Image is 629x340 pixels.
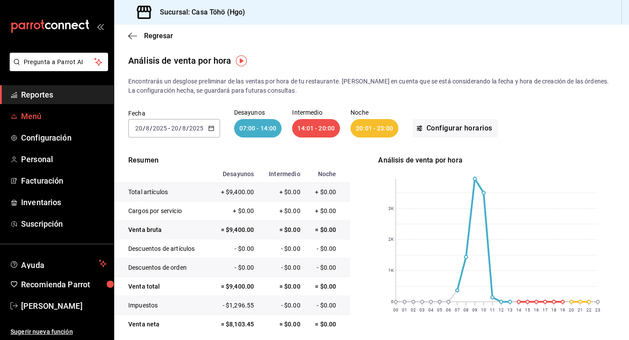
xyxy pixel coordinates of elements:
[259,315,305,334] td: = $0.00
[428,307,434,312] text: 04
[114,277,210,296] td: Venta total
[569,307,574,312] text: 20
[143,125,145,132] span: /
[259,239,305,258] td: - $0.00
[210,166,259,183] th: Desayunos
[114,155,350,166] p: Resumen
[114,183,210,202] td: Total artículos
[412,119,498,137] button: Configurar horarios
[152,125,167,132] input: ----
[128,110,220,116] label: Fecha
[305,183,351,202] td: + $0.00
[388,268,394,273] text: 1K
[472,307,477,312] text: 09
[21,218,107,230] span: Suscripción
[305,277,351,296] td: = $0.00
[145,125,150,132] input: --
[21,300,107,312] span: [PERSON_NAME]
[21,110,107,122] span: Menú
[10,53,108,71] button: Pregunta a Parrot AI
[114,296,210,315] td: Impuestos
[135,125,143,132] input: --
[391,300,394,304] text: 0
[189,125,204,132] input: ----
[11,327,107,336] span: Sugerir nueva función
[21,279,107,290] span: Recomienda Parrot
[210,202,259,221] td: + $0.00
[236,55,247,66] img: Tooltip marker
[114,239,210,258] td: Descuentos de artículos
[446,307,451,312] text: 06
[21,175,107,187] span: Facturación
[351,119,398,137] div: 20:01 - 23:00
[210,315,259,334] td: = $8,103.45
[542,307,548,312] text: 17
[551,307,557,312] text: 18
[259,183,305,202] td: + $0.00
[419,307,425,312] text: 03
[378,155,614,166] div: Análisis de venta por hora
[305,258,351,277] td: - $0.00
[114,258,210,277] td: Descuentos de orden
[455,307,460,312] text: 07
[259,202,305,221] td: + $0.00
[595,307,600,312] text: 23
[6,64,108,73] a: Pregunta a Parrot AI
[168,125,170,132] span: -
[234,109,282,116] p: Desayunos
[210,296,259,315] td: - $1,296.55
[182,125,186,132] input: --
[128,32,173,40] button: Regresar
[388,206,394,211] text: 3K
[128,77,615,95] p: Encontrarás un desglose preliminar de las ventas por hora de tu restaurante. [PERSON_NAME] en cue...
[463,307,469,312] text: 08
[114,315,210,334] td: Venta neta
[171,125,179,132] input: --
[437,307,442,312] text: 05
[259,221,305,239] td: = $0.00
[210,277,259,296] td: = $9,400.00
[21,258,95,269] span: Ayuda
[210,258,259,277] td: - $0.00
[153,7,245,18] h3: Sucursal: Casa Töhö (Hgo)
[411,307,416,312] text: 02
[150,125,152,132] span: /
[534,307,539,312] text: 16
[305,202,351,221] td: + $0.00
[388,237,394,242] text: 2K
[305,166,351,183] th: Noche
[305,239,351,258] td: - $0.00
[144,32,173,40] span: Regresar
[186,125,189,132] span: /
[305,221,351,239] td: = $0.00
[560,307,565,312] text: 19
[210,239,259,258] td: - $0.00
[21,196,107,208] span: Inventarios
[114,202,210,221] td: Cargos por servicio
[114,221,210,239] td: Venta bruta
[292,109,340,116] p: Intermedio
[259,166,305,183] th: Intermedio
[21,89,107,101] span: Reportes
[305,296,351,315] td: - $0.00
[393,307,398,312] text: 00
[259,277,305,296] td: = $0.00
[499,307,504,312] text: 12
[97,23,104,30] button: open_drawer_menu
[578,307,583,312] text: 21
[179,125,181,132] span: /
[234,119,282,137] div: 07:00 - 14:00
[21,132,107,144] span: Configuración
[259,258,305,277] td: - $0.00
[507,307,513,312] text: 13
[292,119,340,137] div: 14:01 - 20:00
[402,307,407,312] text: 01
[490,307,495,312] text: 11
[128,54,231,67] div: Análisis de venta por hora
[481,307,486,312] text: 10
[210,183,259,202] td: + $9,400.00
[586,307,592,312] text: 22
[259,296,305,315] td: - $0.00
[210,221,259,239] td: = $9,400.00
